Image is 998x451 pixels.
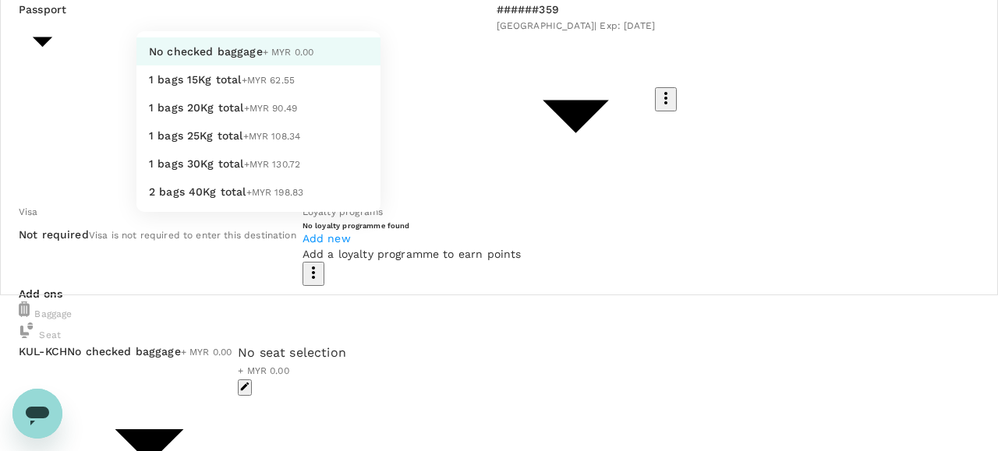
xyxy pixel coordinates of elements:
[238,365,289,376] span: + MYR 0.00
[242,75,296,86] span: +MYR 62.55
[19,322,34,338] img: baggage-icon
[19,301,968,322] div: Baggage
[19,206,38,217] span: Visa
[303,232,351,245] span: Add new
[303,248,522,260] span: Add a loyalty programme to earn points
[89,230,296,241] span: Visa is not required to enter this destination
[19,2,66,17] p: Passport
[19,301,30,317] img: baggage-icon
[19,344,67,359] p: KUL - KCH
[149,185,246,198] span: 2 bags 40Kg total
[244,103,298,114] span: +MYR 90.49
[243,131,301,142] span: +MYR 108.34
[303,220,522,231] h6: No loyalty programme found
[244,159,301,170] span: +MYR 130.72
[263,47,314,58] span: + MYR 0.00
[12,389,62,439] iframe: Button to launch messaging window
[67,345,181,358] span: No checked baggage
[149,157,244,170] span: 1 bags 30Kg total
[19,227,89,242] p: Not required
[181,347,232,358] span: + MYR 0.00
[303,206,383,217] span: Loyalty programs
[497,2,656,17] p: ######359
[19,286,968,301] p: Add ons
[149,129,243,142] span: 1 bags 25Kg total
[149,73,242,86] span: 1 bags 15Kg total
[19,322,968,344] div: Seat
[238,344,346,362] div: No seat selection
[149,101,244,114] span: 1 bags 20Kg total
[246,187,304,198] span: +MYR 198.83
[497,20,656,31] span: [GEOGRAPHIC_DATA] | Exp: [DATE]
[149,45,263,58] span: No checked baggage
